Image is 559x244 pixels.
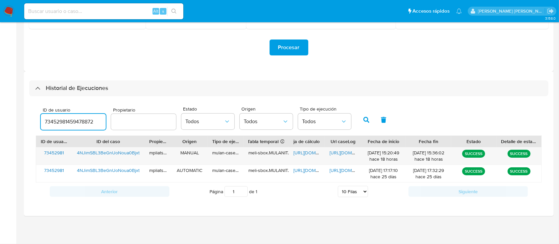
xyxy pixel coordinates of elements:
[24,7,183,16] input: Buscar usuario o caso...
[545,16,556,21] span: 3.158.0
[412,8,450,15] span: Accesos rápidos
[167,7,181,16] button: search-icon
[456,8,462,14] a: Notificaciones
[547,8,554,15] a: Salir
[153,8,158,14] span: Alt
[162,8,164,14] span: s
[478,8,545,14] p: emmanuel.vitiello@mercadolibre.com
